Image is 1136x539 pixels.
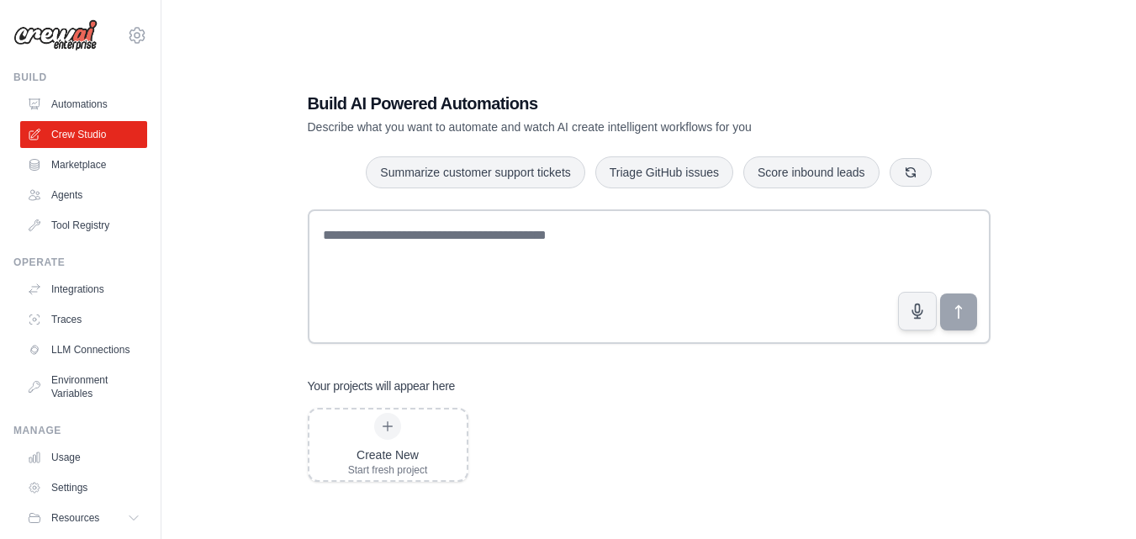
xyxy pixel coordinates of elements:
a: Environment Variables [20,367,147,407]
a: Crew Studio [20,121,147,148]
div: Build [13,71,147,84]
button: Resources [20,505,147,531]
button: Get new suggestions [890,158,932,187]
button: Click to speak your automation idea [898,292,937,330]
div: Manage [13,424,147,437]
img: Logo [13,19,98,51]
a: LLM Connections [20,336,147,363]
a: Automations [20,91,147,118]
a: Traces [20,306,147,333]
a: Tool Registry [20,212,147,239]
div: Operate [13,256,147,269]
button: Score inbound leads [743,156,880,188]
div: Start fresh project [348,463,428,477]
button: Triage GitHub issues [595,156,733,188]
p: Describe what you want to automate and watch AI create intelligent workflows for you [308,119,873,135]
a: Settings [20,474,147,501]
a: Agents [20,182,147,209]
h1: Build AI Powered Automations [308,92,873,115]
a: Marketplace [20,151,147,178]
h3: Your projects will appear here [308,378,456,394]
a: Integrations [20,276,147,303]
span: Resources [51,511,99,525]
a: Usage [20,444,147,471]
div: Create New [348,447,428,463]
button: Summarize customer support tickets [366,156,584,188]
